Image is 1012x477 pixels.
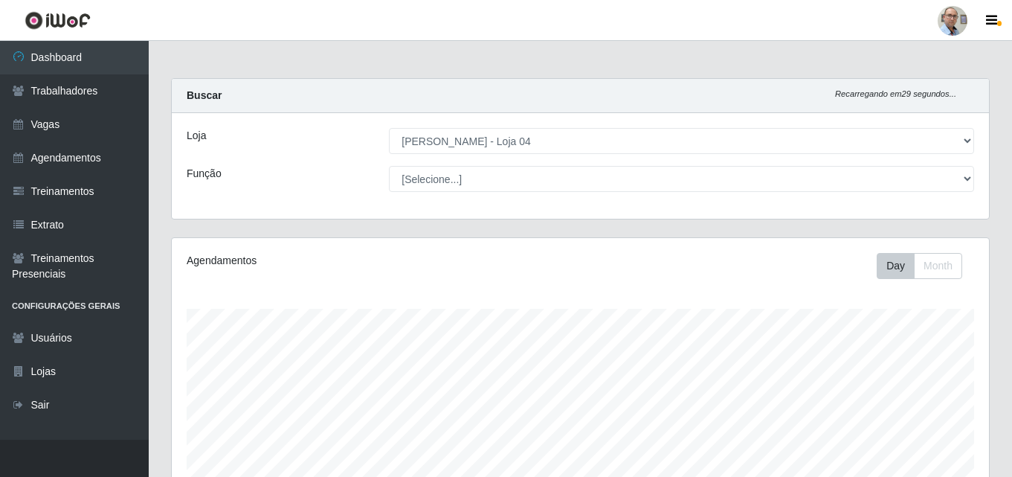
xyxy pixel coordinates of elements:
[914,253,962,279] button: Month
[187,89,222,101] strong: Buscar
[187,253,502,269] div: Agendamentos
[25,11,91,30] img: CoreUI Logo
[877,253,915,279] button: Day
[877,253,974,279] div: Toolbar with button groups
[187,128,206,144] label: Loja
[187,166,222,182] label: Função
[877,253,962,279] div: First group
[835,89,956,98] i: Recarregando em 29 segundos...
